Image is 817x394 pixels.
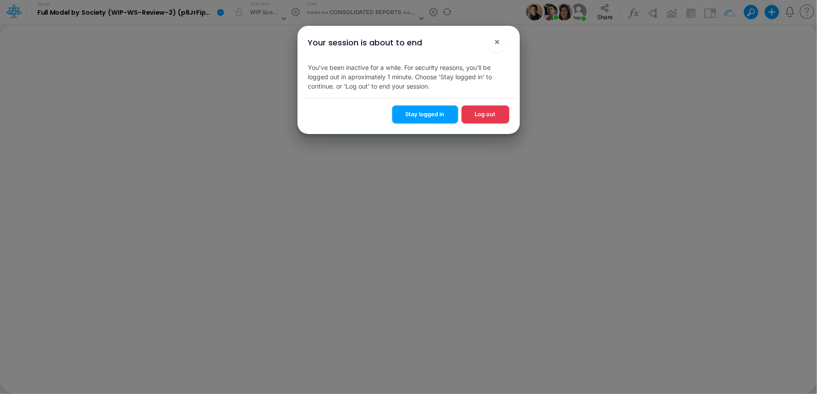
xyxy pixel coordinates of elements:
button: Log out [462,106,509,123]
span: × [494,36,500,47]
div: Your session is about to end [308,37,423,49]
button: Close [487,31,508,53]
div: You've been inactive for a while. For security reasons, you'll be logged out in aproximately 1 mi... [301,56,516,98]
button: Stay logged in [392,106,458,123]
